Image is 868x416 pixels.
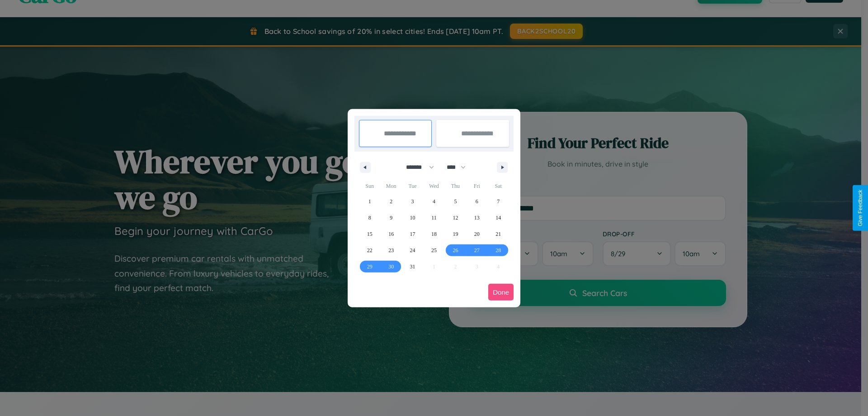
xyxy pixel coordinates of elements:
[423,210,444,226] button: 11
[466,193,487,210] button: 6
[359,242,380,258] button: 22
[466,210,487,226] button: 13
[388,242,394,258] span: 23
[476,193,478,210] span: 6
[380,226,401,242] button: 16
[445,210,466,226] button: 12
[380,179,401,193] span: Mon
[380,242,401,258] button: 23
[488,193,509,210] button: 7
[367,242,373,258] span: 22
[380,193,401,210] button: 2
[445,226,466,242] button: 19
[410,242,415,258] span: 24
[368,193,371,210] span: 1
[466,242,487,258] button: 27
[410,226,415,242] span: 17
[488,284,514,301] button: Done
[431,210,437,226] span: 11
[453,210,458,226] span: 12
[495,226,501,242] span: 21
[359,193,380,210] button: 1
[359,179,380,193] span: Sun
[433,193,435,210] span: 4
[474,210,480,226] span: 13
[411,193,414,210] span: 3
[402,193,423,210] button: 3
[402,210,423,226] button: 10
[367,226,373,242] span: 15
[402,226,423,242] button: 17
[453,226,458,242] span: 19
[423,242,444,258] button: 25
[410,210,415,226] span: 10
[423,193,444,210] button: 4
[359,210,380,226] button: 8
[402,258,423,275] button: 31
[466,226,487,242] button: 20
[390,193,392,210] span: 2
[431,226,437,242] span: 18
[423,226,444,242] button: 18
[368,210,371,226] span: 8
[453,242,458,258] span: 26
[857,190,863,226] div: Give Feedback
[445,242,466,258] button: 26
[488,210,509,226] button: 14
[388,226,394,242] span: 16
[474,226,480,242] span: 20
[445,193,466,210] button: 5
[454,193,457,210] span: 5
[367,258,373,275] span: 29
[410,258,415,275] span: 31
[359,226,380,242] button: 15
[380,210,401,226] button: 9
[488,226,509,242] button: 21
[380,258,401,275] button: 30
[497,193,500,210] span: 7
[466,179,487,193] span: Fri
[495,242,501,258] span: 28
[388,258,394,275] span: 30
[390,210,392,226] span: 9
[445,179,466,193] span: Thu
[402,179,423,193] span: Tue
[488,242,509,258] button: 28
[359,258,380,275] button: 29
[495,210,501,226] span: 14
[431,242,437,258] span: 25
[423,179,444,193] span: Wed
[402,242,423,258] button: 24
[488,179,509,193] span: Sat
[474,242,480,258] span: 27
